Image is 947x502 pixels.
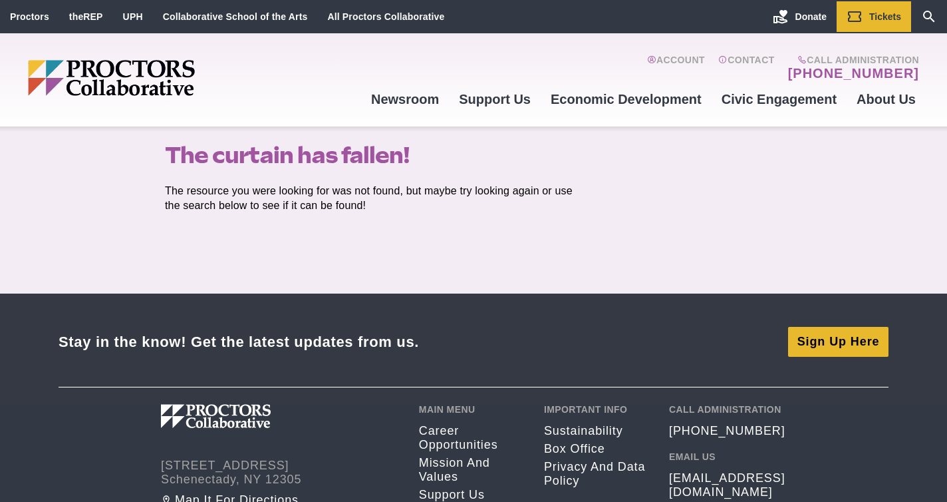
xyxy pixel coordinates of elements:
[419,456,524,484] a: Mission and Values
[165,142,587,168] h1: The curtain has fallen!
[869,11,901,22] span: Tickets
[669,424,785,438] a: [PHONE_NUMBER]
[788,65,919,81] a: [PHONE_NUMBER]
[419,404,524,415] h2: Main Menu
[419,424,524,452] a: Career opportunities
[669,471,786,499] a: [EMAIL_ADDRESS][DOMAIN_NAME]
[161,459,399,487] address: [STREET_ADDRESS] Schenectady, NY 12305
[788,327,888,356] a: Sign Up Here
[784,55,919,65] span: Call Administration
[59,333,419,351] div: Stay in the know! Get the latest updates from us.
[449,81,541,117] a: Support Us
[669,404,786,415] h2: Call Administration
[419,488,524,502] a: Support Us
[161,404,340,428] img: Proctors logo
[28,60,297,96] img: Proctors logo
[544,442,649,456] a: Box Office
[10,11,49,22] a: Proctors
[712,81,847,117] a: Civic Engagement
[669,451,786,462] h2: Email Us
[327,11,444,22] a: All Proctors Collaborative
[837,1,911,32] a: Tickets
[544,460,649,488] a: Privacy and Data Policy
[911,1,947,32] a: Search
[718,55,775,81] a: Contact
[163,11,308,22] a: Collaborative School of the Arts
[847,81,926,117] a: About Us
[763,1,837,32] a: Donate
[544,404,649,415] h2: Important Info
[647,55,705,81] a: Account
[123,11,143,22] a: UPH
[541,81,712,117] a: Economic Development
[165,184,587,213] p: The resource you were looking for was not found, but maybe try looking again or use the search be...
[795,11,827,22] span: Donate
[544,424,649,438] a: Sustainability
[69,11,103,22] a: theREP
[361,81,449,117] a: Newsroom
